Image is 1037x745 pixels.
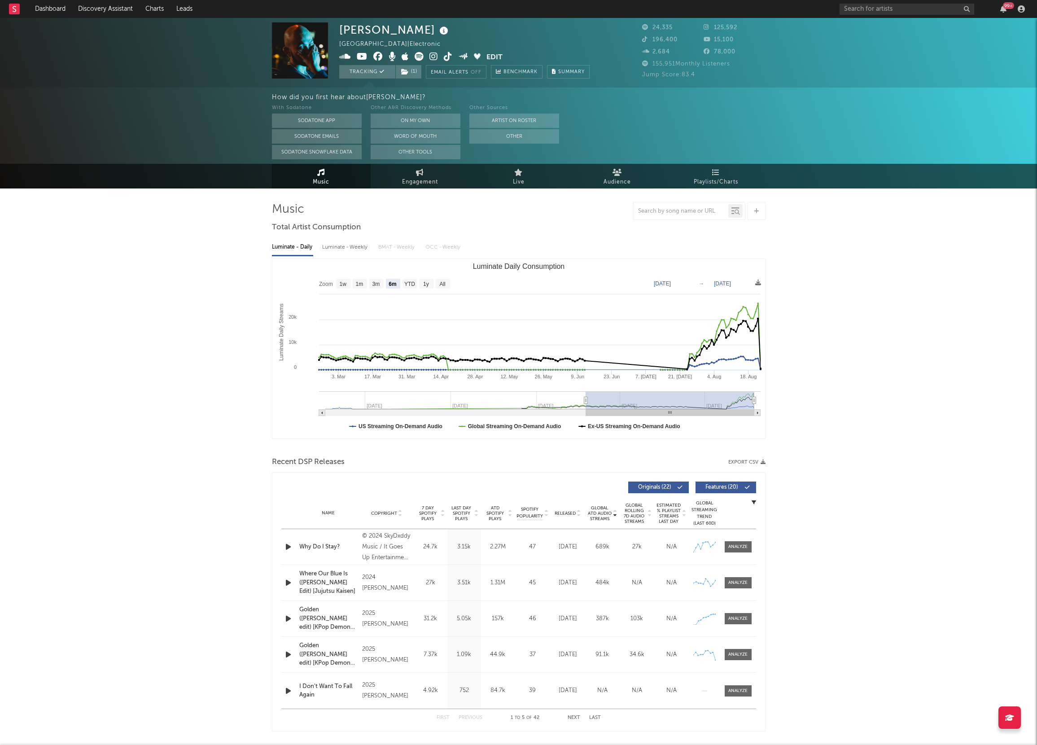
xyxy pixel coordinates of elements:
[471,70,481,75] em: Off
[416,578,445,587] div: 27k
[517,578,548,587] div: 45
[491,65,543,79] a: Benchmark
[587,505,612,521] span: Global ATD Audio Streams
[622,614,652,623] div: 103k
[299,543,358,552] a: Why Do I Stay?
[668,374,692,379] text: 21. [DATE]
[313,177,329,188] span: Music
[642,25,673,31] span: 24,335
[272,114,362,128] button: Sodatone App
[437,715,450,720] button: First
[622,578,652,587] div: N/A
[691,500,718,527] div: Global Streaming Trend (Last 60D)
[362,608,411,630] div: 2025 [PERSON_NAME]
[299,570,358,596] a: Where Our Blue Is ([PERSON_NAME] Edit) [Jujutsu Kaisen]
[272,164,371,188] a: Music
[371,103,460,114] div: Other A&R Discovery Methods
[272,457,345,468] span: Recent DSP Releases
[396,65,421,79] button: (1)
[486,52,503,63] button: Edit
[555,511,576,516] span: Released
[534,374,552,379] text: 26. May
[339,281,346,287] text: 1w
[840,4,974,15] input: Search for artists
[371,114,460,128] button: On My Own
[588,423,680,429] text: Ex-US Streaming On-Demand Audio
[553,686,583,695] div: [DATE]
[416,650,445,659] div: 7.37k
[587,650,617,659] div: 91.1k
[362,531,411,563] div: © 2024 SkyDxddy Music / It Goes Up Entertainment / Compound Interest
[642,37,678,43] span: 196,400
[622,503,647,524] span: Global Rolling 7D Audio Streams
[515,716,520,720] span: to
[553,543,583,552] div: [DATE]
[483,505,507,521] span: ATD Spotify Plays
[604,374,620,379] text: 23. Jun
[503,67,538,78] span: Benchmark
[656,578,687,587] div: N/A
[483,686,512,695] div: 84.7k
[450,578,479,587] div: 3.51k
[416,543,445,552] div: 24.7k
[299,605,358,632] div: Golden ([PERSON_NAME] edit) [KPop Demon Hunters]
[622,650,652,659] div: 34.6k
[469,114,559,128] button: Artist on Roster
[450,614,479,623] div: 5.05k
[568,715,580,720] button: Next
[704,25,737,31] span: 125,592
[642,72,695,78] span: Jump Score: 83.4
[362,644,411,666] div: 2025 [PERSON_NAME]
[272,240,313,255] div: Luminate - Daily
[740,374,757,379] text: 18. Aug
[299,682,358,700] a: I Don't Want To Fall Again
[517,543,548,552] div: 47
[322,240,369,255] div: Luminate - Weekly
[362,572,411,594] div: 2024 [PERSON_NAME]
[714,280,731,287] text: [DATE]
[622,686,652,695] div: N/A
[1000,5,1006,13] button: 99+
[642,49,670,55] span: 2,684
[339,39,451,50] div: [GEOGRAPHIC_DATA] | Electronic
[707,374,721,379] text: 4. Aug
[450,686,479,695] div: 752
[587,578,617,587] div: 484k
[656,503,681,524] span: Estimated % Playlist Streams Last Day
[293,364,296,370] text: 0
[634,485,675,490] span: Originals ( 22 )
[553,614,583,623] div: [DATE]
[362,680,411,701] div: 2025 [PERSON_NAME]
[500,713,550,723] div: 1 5 42
[642,61,730,67] span: 155,951 Monthly Listeners
[339,65,395,79] button: Tracking
[628,482,689,493] button: Originals(22)
[587,614,617,623] div: 387k
[371,129,460,144] button: Word Of Mouth
[371,511,397,516] span: Copyright
[656,650,687,659] div: N/A
[426,65,486,79] button: Email AlertsOff
[604,177,631,188] span: Audience
[517,686,548,695] div: 39
[694,177,738,188] span: Playlists/Charts
[299,641,358,668] a: Golden ([PERSON_NAME] edit) [KPop Demon Hunters] -TV size-
[656,686,687,695] div: N/A
[517,650,548,659] div: 37
[331,374,346,379] text: 3. Mar
[319,281,333,287] text: Zoom
[635,374,656,379] text: 7. [DATE]
[704,49,735,55] span: 78,000
[459,715,482,720] button: Previous
[372,281,380,287] text: 3m
[272,103,362,114] div: With Sodatone
[450,650,479,659] div: 1.09k
[404,281,415,287] text: YTD
[299,510,358,517] div: Name
[398,374,416,379] text: 31. Mar
[395,65,422,79] span: ( 1 )
[699,280,704,287] text: →
[439,281,445,287] text: All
